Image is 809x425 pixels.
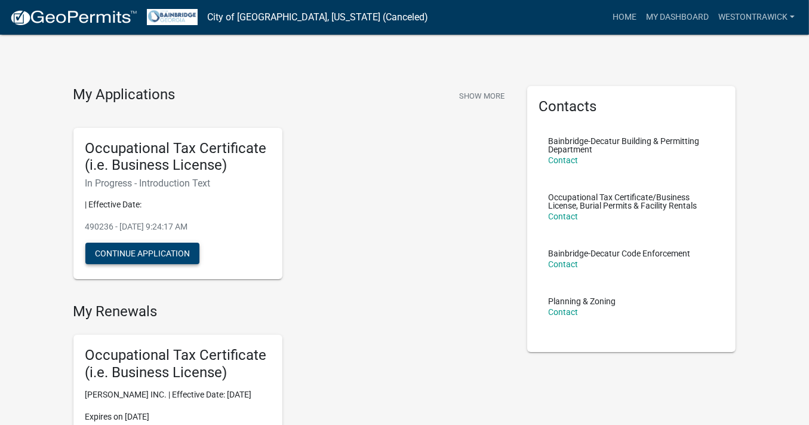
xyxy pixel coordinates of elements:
button: Show More [454,86,509,106]
p: [PERSON_NAME] INC. | Effective Date: [DATE] [85,389,270,401]
h4: My Renewals [73,303,509,320]
a: City of [GEOGRAPHIC_DATA], [US_STATE] (Canceled) [207,7,428,27]
a: Contact [549,259,579,269]
a: My Dashboard [641,6,713,29]
p: Bainbridge-Decatur Code Enforcement [549,249,691,258]
h4: My Applications [73,86,176,104]
h6: In Progress - Introduction Text [85,178,270,189]
p: Expires on [DATE] [85,411,270,423]
a: Contact [549,155,579,165]
h5: Occupational Tax Certificate (i.e. Business License) [85,347,270,381]
h5: Contacts [539,98,724,115]
p: Bainbridge-Decatur Building & Permitting Department [549,137,715,154]
p: Occupational Tax Certificate/Business License, Burial Permits & Facility Rentals [549,193,715,210]
a: Contact [549,212,579,221]
h5: Occupational Tax Certificate (i.e. Business License) [85,140,270,175]
p: Planning & Zoning [549,297,616,305]
a: Contact [549,307,579,317]
a: WestonTrawick [713,6,799,29]
a: Home [608,6,641,29]
p: 490236 - [DATE] 9:24:17 AM [85,221,270,233]
p: | Effective Date: [85,198,270,211]
button: Continue Application [85,243,199,264]
img: City of Bainbridge, Georgia (Canceled) [147,9,198,25]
